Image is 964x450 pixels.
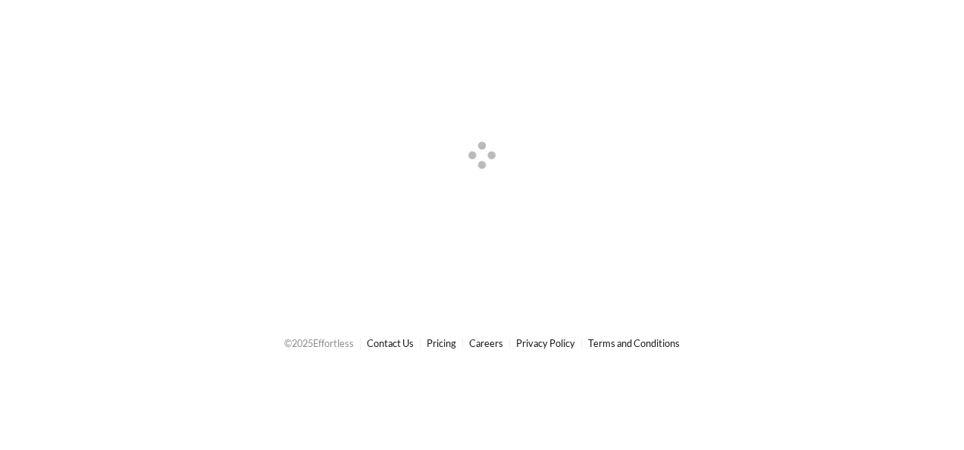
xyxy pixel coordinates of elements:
a: Contact Us [367,337,414,349]
span: © 2025 Effortless [284,337,354,349]
a: Terms and Conditions [588,337,680,349]
a: Careers [469,337,503,349]
a: Pricing [427,337,456,349]
a: Privacy Policy [516,337,575,349]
